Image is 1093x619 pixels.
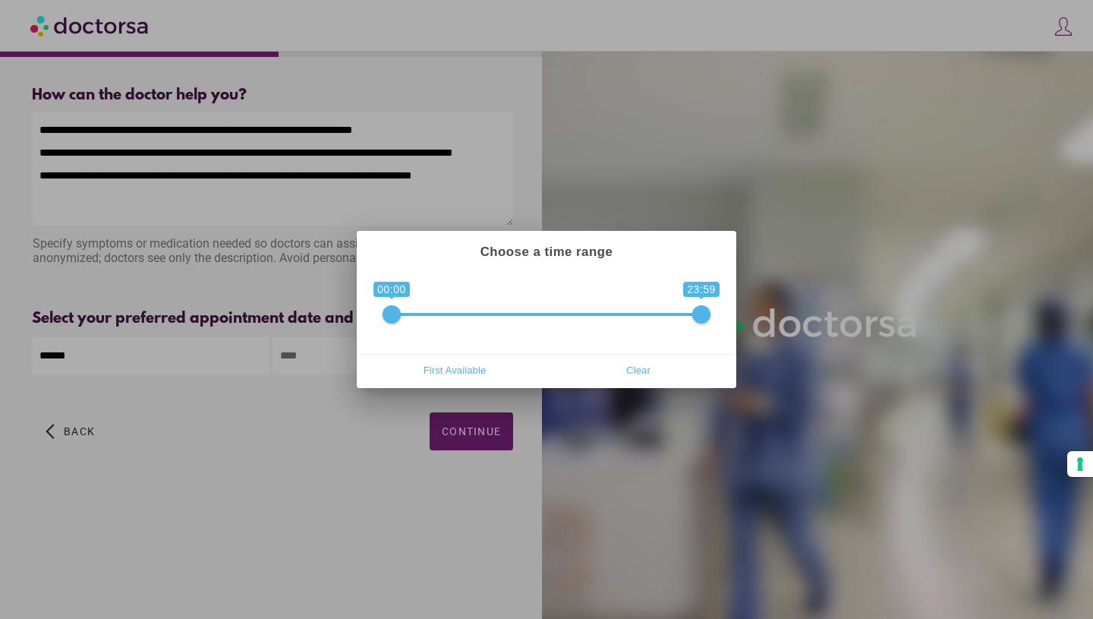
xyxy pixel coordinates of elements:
[367,358,542,381] span: First Available
[1067,451,1093,477] button: Your consent preferences for tracking technologies
[363,358,546,382] button: First Available
[683,282,720,297] span: 23:59
[546,358,730,382] button: Clear
[480,245,613,259] strong: Choose a time range
[373,282,410,297] span: 00:00
[551,358,726,381] span: Clear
